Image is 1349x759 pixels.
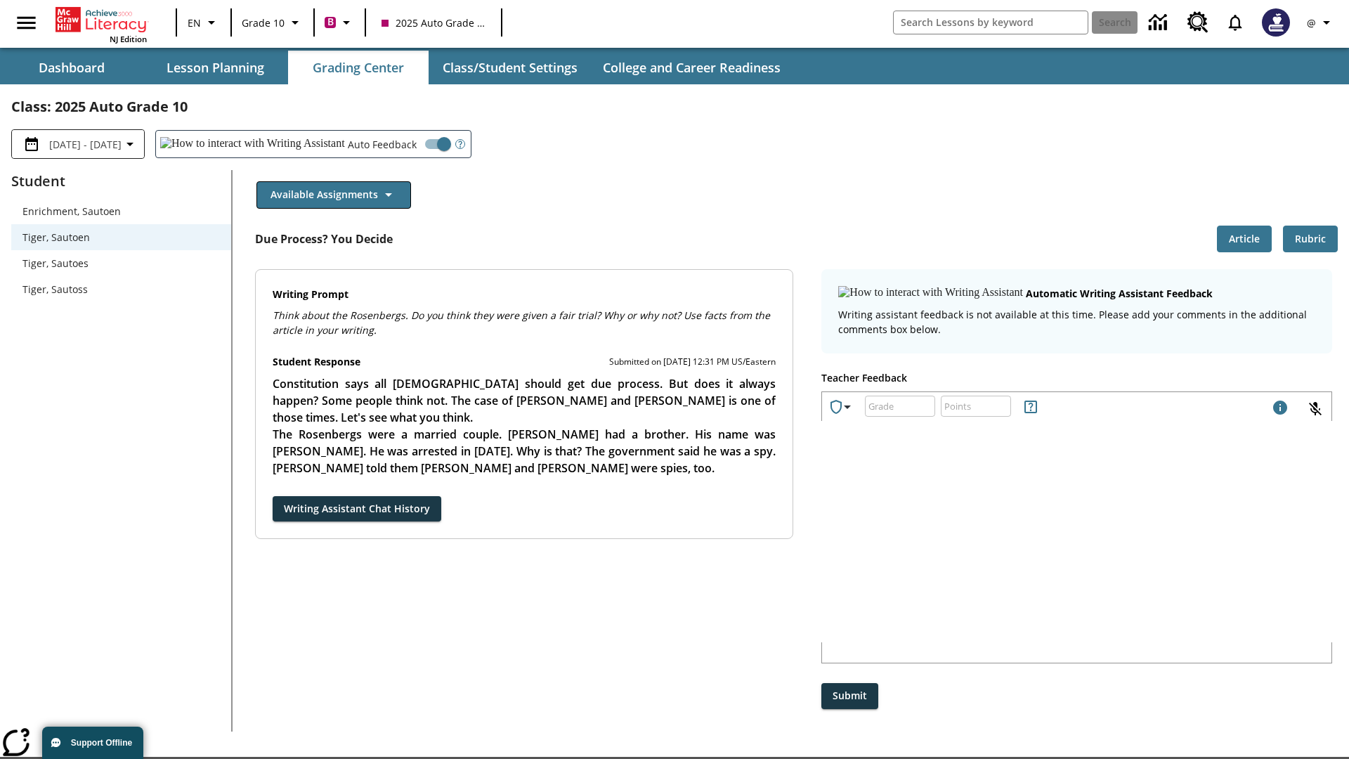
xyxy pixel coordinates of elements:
p: Writing assistant feedback is not available at this time. Please add your comments in the additio... [838,307,1315,337]
span: NJ Edition [110,34,147,44]
span: Tiger, Sautoss [22,282,220,297]
img: Avatar [1262,8,1290,37]
div: Tiger, Sautoes [11,250,231,276]
button: Submit [821,683,878,709]
a: Notifications [1217,4,1253,41]
div: Maximum 1000 characters Press Escape to exit toolbar and use left and right arrow keys to access ... [1272,399,1289,419]
button: Grading Center [288,51,429,84]
div: Grade: Letters, numbers, %, + and - are allowed. [865,396,935,417]
button: Article, Will open in new tab [1217,226,1272,253]
button: Select a new avatar [1253,4,1298,41]
div: Enrichment, Sautoen [11,198,231,224]
button: Rubric, Will open in new tab [1283,226,1338,253]
h2: Class : 2025 Auto Grade 10 [11,96,1338,118]
a: Data Center [1140,4,1179,42]
p: Teacher Feedback [821,370,1332,386]
span: 2025 Auto Grade 10 [382,15,485,30]
button: Language: EN, Select a language [181,10,226,35]
button: Grade: Grade 10, Select a grade [236,10,309,35]
span: Grade 10 [242,15,285,30]
button: Writing Assistant Chat History [273,496,441,522]
p: Due Process? You Decide [255,231,393,247]
span: Tiger, Sautoes [22,256,220,271]
p: Student Response [273,354,360,370]
p: Constitution says all [DEMOGRAPHIC_DATA] should get due process. But does it always happen? Some ... [273,375,776,426]
span: Support Offline [71,738,132,748]
button: Support Offline [42,727,143,759]
img: How to interact with Writing Assistant [160,137,345,151]
p: Automatic writing assistant feedback [1026,286,1213,301]
button: Profile/Settings [1298,10,1343,35]
div: Home [56,4,147,44]
span: [DATE] - [DATE] [49,137,122,152]
p: Student Response [273,375,776,479]
div: Tiger, Sautoss [11,276,231,302]
div: Points: Must be equal to or less than 25. [941,396,1011,417]
div: Tiger, Sautoen [11,224,231,250]
button: Dashboard [1,51,142,84]
button: Select the date range menu item [18,136,138,153]
button: Rules for Earning Points and Achievements, Will open in new tab [1017,393,1045,421]
span: B [327,13,334,31]
button: Class/Student Settings [431,51,589,84]
p: Submitted on [DATE] 12:31 PM US/Eastern [609,355,776,369]
button: Achievements [822,393,861,421]
p: The Rosenbergs were a married couple. [PERSON_NAME] had a brother. His name was [PERSON_NAME]. He... [273,426,776,476]
button: Click to activate and allow voice recognition [1298,392,1332,426]
span: Enrichment, Sautoen [22,204,220,219]
span: EN [188,15,201,30]
span: Auto Feedback [348,137,417,152]
button: Open side menu [6,2,47,44]
p: Writing Prompt [273,287,776,302]
img: How to interact with Writing Assistant [838,286,1023,300]
span: @ [1307,15,1316,30]
a: Resource Center, Will open in new tab [1179,4,1217,41]
input: search field [894,11,1088,34]
svg: Collapse Date Range Filter [122,136,138,153]
a: Home [56,6,147,34]
button: Available Assignments [256,181,411,209]
button: College and Career Readiness [592,51,792,84]
button: Open Help for Writing Assistant [450,131,471,157]
button: Boost Class color is violet red. Change class color [319,10,360,35]
div: Think about the Rosenbergs. Do you think they were given a fair trial? Why or why not? Use facts ... [273,308,776,337]
p: Student [11,170,231,193]
span: Tiger, Sautoen [22,230,220,245]
input: Points: Must be equal to or less than 25. [941,387,1011,424]
button: Lesson Planning [145,51,285,84]
p: [PERSON_NAME] and [PERSON_NAME] were arrested. They were put on tri [273,476,776,493]
input: Grade: Letters, numbers, %, + and - are allowed. [865,387,935,424]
